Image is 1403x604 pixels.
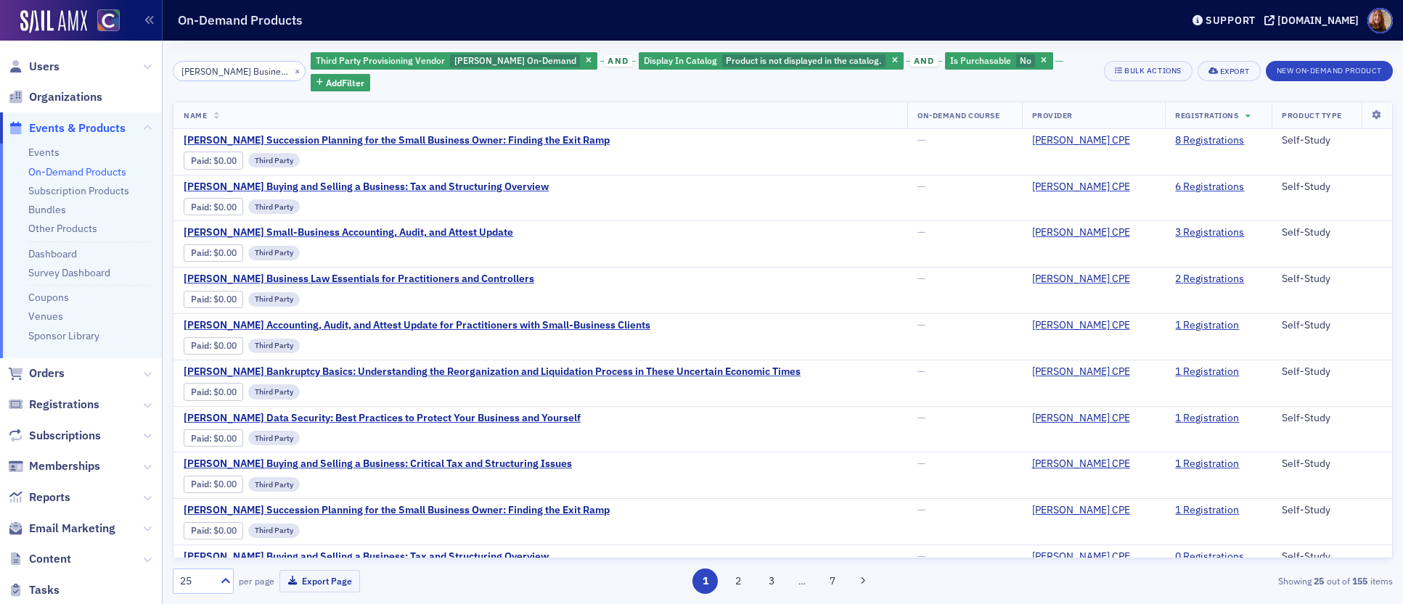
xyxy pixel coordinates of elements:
div: Paid: 7 - $0 [184,198,243,215]
span: Surgent's Data Security: Best Practices to Protect Your Business and Yourself [184,412,581,425]
a: Reports [8,489,70,505]
button: and [906,55,942,67]
span: Third Party Provisioning Vendor [316,54,445,66]
a: Paid [191,386,209,397]
a: 2 Registrations [1175,273,1244,286]
span: $0.00 [213,294,237,305]
span: $0.00 [213,525,237,536]
div: Third Party [248,524,300,538]
div: Paid: 3 - $0 [184,244,243,262]
a: [PERSON_NAME] Small-Business Accounting, Audit, and Attest Update [184,226,513,239]
a: [PERSON_NAME] Data Security: Best Practices to Protect Your Business and Yourself [184,412,581,425]
a: Survey Dashboard [28,266,110,279]
a: 3 Registrations [1175,226,1244,239]
div: Third Party [248,431,300,445]
a: Subscriptions [8,428,101,444]
span: Registrations [29,397,99,413]
a: Bundles [28,203,66,216]
div: Paid: 1 - $0 [184,383,243,400]
button: 3 [758,568,784,594]
span: Organizations [29,89,102,105]
a: 0 Registrations [1175,550,1244,563]
span: : [191,247,213,258]
a: Organizations [8,89,102,105]
span: Name [184,110,207,120]
a: [PERSON_NAME] CPE [1032,504,1141,517]
span: : [191,155,213,166]
a: New On-Demand Product [1266,63,1393,76]
span: Memberships [29,458,100,474]
div: Self-Study [1282,458,1382,471]
a: [PERSON_NAME] CPE [1032,181,1141,194]
a: SailAMX [20,10,87,33]
div: Self-Study [1282,226,1382,239]
a: View Homepage [87,9,120,34]
button: and [600,55,637,67]
a: [PERSON_NAME] CPE [1032,458,1141,471]
div: Self-Study [1282,412,1382,425]
span: Surgent's Buying and Selling a Business: Critical Tax and Structuring Issues [184,458,572,471]
span: — [917,226,925,239]
a: Other Products [28,222,97,235]
span: $0.00 [213,155,237,166]
a: Events [28,146,60,159]
div: Paid: 1 - $0 [184,522,243,539]
div: Paid: 1 - $0 [184,337,243,355]
span: Surgent's Buying and Selling a Business: Tax and Structuring Overview [184,550,549,563]
span: : [191,202,213,212]
a: Sponsor Library [28,329,99,342]
span: — [917,365,925,378]
span: Add Filter [326,76,364,89]
span: Users [29,59,60,75]
a: [PERSON_NAME] CPE [1032,134,1141,147]
a: Venues [28,310,63,323]
a: [PERSON_NAME] Buying and Selling a Business: Tax and Structuring Overview [184,181,549,194]
span: — [917,272,925,285]
a: Events & Products [8,120,126,136]
a: Subscription Products [28,184,129,197]
img: SailAMX [97,9,120,32]
a: [PERSON_NAME] Buying and Selling a Business: Critical Tax and Structuring Issues [184,458,572,471]
input: Search… [173,61,306,81]
div: Self-Study [1282,181,1382,194]
div: Self-Study [1282,273,1382,286]
div: Export [1220,67,1250,75]
span: : [191,479,213,489]
span: : [191,386,213,397]
span: On-Demand Course [917,110,999,120]
span: : [191,433,213,444]
button: AddFilter [311,74,370,92]
button: Export [1198,61,1261,81]
span: Surgent's Buying and Selling a Business: Tax and Structuring Overview [184,181,549,194]
span: — [917,180,925,193]
a: Coupons [28,291,69,304]
div: Paid: 1 - $0 [184,476,243,493]
span: Reports [29,489,70,505]
a: Paid [191,340,209,351]
a: 1 Registration [1175,504,1239,517]
a: Paid [191,247,209,258]
a: [PERSON_NAME] Accounting, Audit, and Attest Update for Practitioners with Small-Business Clients [184,319,650,332]
a: Paid [191,479,209,489]
span: : [191,294,213,305]
span: — [917,133,925,146]
span: $0.00 [213,202,237,212]
a: Orders [8,365,65,381]
div: Third Party [248,292,300,307]
button: Export Page [279,570,360,592]
div: Self-Study [1282,134,1382,147]
a: On-Demand Products [28,165,126,178]
a: Tasks [8,582,60,598]
div: Third Party [248,199,300,214]
span: $0.00 [213,386,237,397]
span: : [191,525,213,536]
span: Surgent's Succession Planning for the Small Business Owner: Finding the Exit Ramp [184,504,610,517]
span: : [191,340,213,351]
div: [DOMAIN_NAME] [1277,14,1359,27]
span: Surgent's Bankruptcy Basics: Understanding the Reorganization and Liquidation Process in These Un... [184,365,801,378]
span: $0.00 [213,340,237,351]
div: Third Party [248,477,300,492]
span: — [917,411,925,424]
a: Paid [191,155,209,166]
a: [PERSON_NAME] Succession Planning for the Small Business Owner: Finding the Exit Ramp [184,504,610,517]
